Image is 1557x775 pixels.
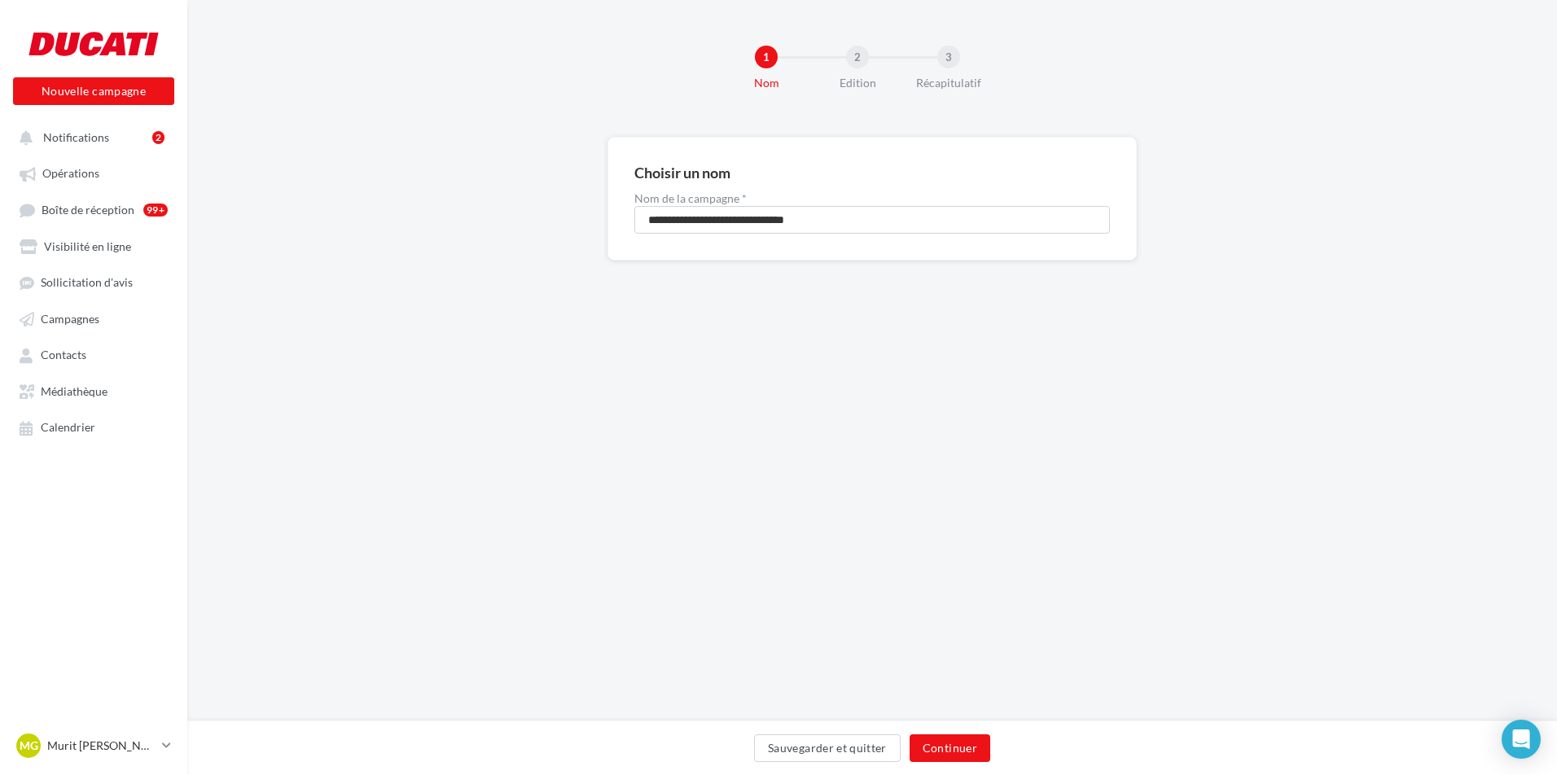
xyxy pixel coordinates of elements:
p: Murit [PERSON_NAME] [47,738,156,754]
div: 1 [755,46,778,68]
a: Sollicitation d'avis [10,267,178,296]
a: Médiathèque [10,376,178,405]
div: Récapitulatif [897,75,1001,91]
button: Sauvegarder et quitter [754,734,901,762]
span: Sollicitation d'avis [41,276,133,290]
div: 99+ [143,204,168,217]
button: Nouvelle campagne [13,77,174,105]
span: Visibilité en ligne [44,239,131,253]
div: Nom [714,75,818,91]
div: 2 [152,131,164,144]
span: Contacts [41,348,86,362]
div: Open Intercom Messenger [1502,720,1541,759]
a: Campagnes [10,304,178,333]
div: 3 [937,46,960,68]
button: Notifications 2 [10,122,171,151]
span: Mg [20,738,38,754]
div: Choisir un nom [634,165,730,180]
a: Visibilité en ligne [10,231,178,261]
span: Boîte de réception [42,203,134,217]
div: 2 [846,46,869,68]
a: Opérations [10,158,178,187]
a: Mg Murit [PERSON_NAME] [13,730,174,761]
a: Calendrier [10,412,178,441]
button: Continuer [910,734,990,762]
label: Nom de la campagne * [634,193,1110,204]
a: Boîte de réception99+ [10,195,178,225]
div: Edition [805,75,910,91]
span: Opérations [42,167,99,181]
a: Contacts [10,339,178,369]
span: Notifications [43,130,109,144]
span: Calendrier [41,421,95,435]
span: Campagnes [41,312,99,326]
span: Médiathèque [41,384,107,398]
